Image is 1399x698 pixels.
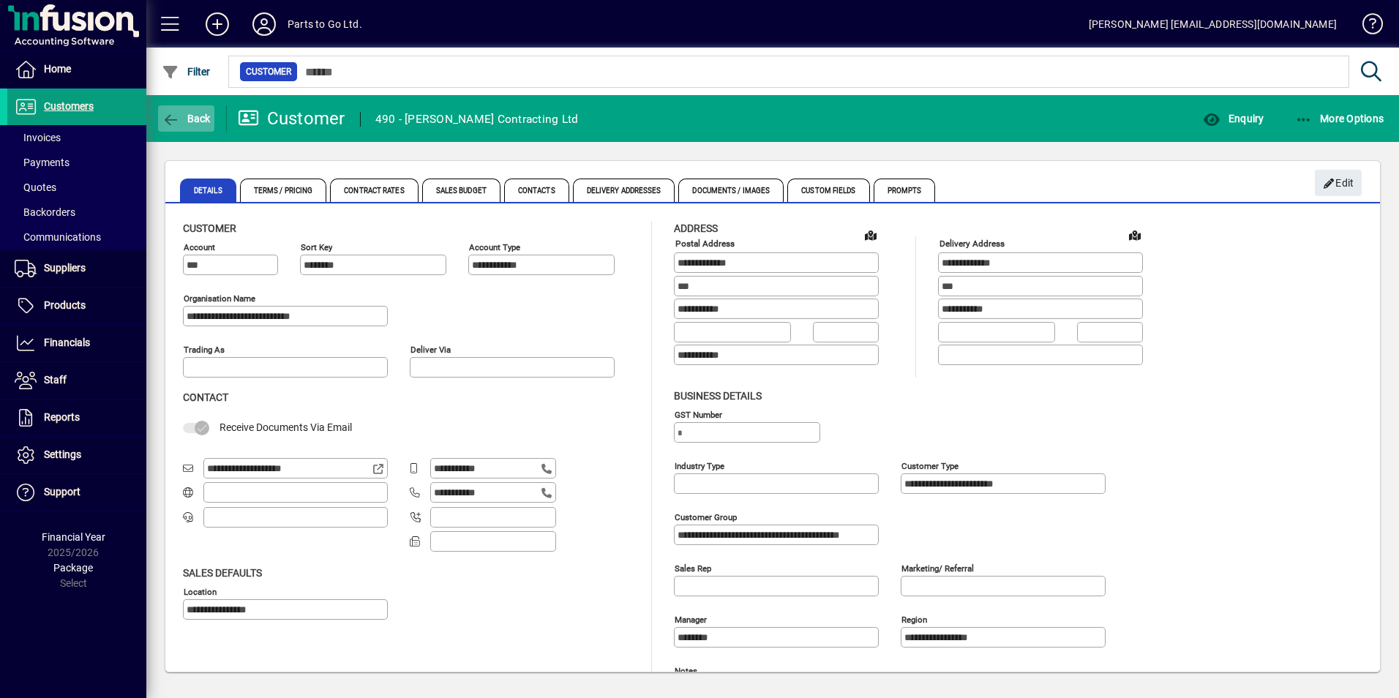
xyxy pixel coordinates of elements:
[7,200,146,225] a: Backorders
[410,345,451,355] mat-label: Deliver via
[674,390,762,402] span: Business details
[675,511,737,522] mat-label: Customer group
[504,179,569,202] span: Contacts
[1089,12,1337,36] div: [PERSON_NAME] [EMAIL_ADDRESS][DOMAIN_NAME]
[194,11,241,37] button: Add
[288,12,362,36] div: Parts to Go Ltd.
[330,179,418,202] span: Contract Rates
[146,105,227,132] app-page-header-button: Back
[240,179,327,202] span: Terms / Pricing
[675,563,711,573] mat-label: Sales rep
[15,206,75,218] span: Backorders
[7,51,146,88] a: Home
[162,66,211,78] span: Filter
[158,59,214,85] button: Filter
[44,374,67,386] span: Staff
[675,409,722,419] mat-label: GST Number
[183,391,228,403] span: Contact
[180,179,236,202] span: Details
[7,288,146,324] a: Products
[1315,170,1362,196] button: Edit
[7,125,146,150] a: Invoices
[184,293,255,304] mat-label: Organisation name
[787,179,869,202] span: Custom Fields
[183,222,236,234] span: Customer
[573,179,675,202] span: Delivery Addresses
[220,421,352,433] span: Receive Documents Via Email
[246,64,291,79] span: Customer
[1203,113,1264,124] span: Enquiry
[1295,113,1384,124] span: More Options
[375,108,579,131] div: 490 - [PERSON_NAME] Contracting Ltd
[241,11,288,37] button: Profile
[301,242,332,252] mat-label: Sort key
[158,105,214,132] button: Back
[44,411,80,423] span: Reports
[469,242,520,252] mat-label: Account Type
[675,614,707,624] mat-label: Manager
[7,325,146,361] a: Financials
[422,179,500,202] span: Sales Budget
[901,614,927,624] mat-label: Region
[15,132,61,143] span: Invoices
[184,345,225,355] mat-label: Trading as
[44,262,86,274] span: Suppliers
[184,586,217,596] mat-label: Location
[238,107,345,130] div: Customer
[44,100,94,112] span: Customers
[1199,105,1267,132] button: Enquiry
[7,399,146,436] a: Reports
[1323,171,1354,195] span: Edit
[15,181,56,193] span: Quotes
[7,250,146,287] a: Suppliers
[1123,223,1147,247] a: View on map
[1351,3,1381,50] a: Knowledge Base
[44,299,86,311] span: Products
[44,337,90,348] span: Financials
[162,113,211,124] span: Back
[53,562,93,574] span: Package
[678,179,784,202] span: Documents / Images
[874,179,936,202] span: Prompts
[1291,105,1388,132] button: More Options
[7,437,146,473] a: Settings
[44,486,80,498] span: Support
[44,63,71,75] span: Home
[183,567,262,579] span: Sales defaults
[7,225,146,249] a: Communications
[674,222,718,234] span: Address
[15,231,101,243] span: Communications
[901,460,959,470] mat-label: Customer type
[184,242,215,252] mat-label: Account
[42,531,105,543] span: Financial Year
[901,563,974,573] mat-label: Marketing/ Referral
[859,223,882,247] a: View on map
[7,150,146,175] a: Payments
[7,175,146,200] a: Quotes
[675,460,724,470] mat-label: Industry type
[7,362,146,399] a: Staff
[675,665,697,675] mat-label: Notes
[44,449,81,460] span: Settings
[7,474,146,511] a: Support
[15,157,70,168] span: Payments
